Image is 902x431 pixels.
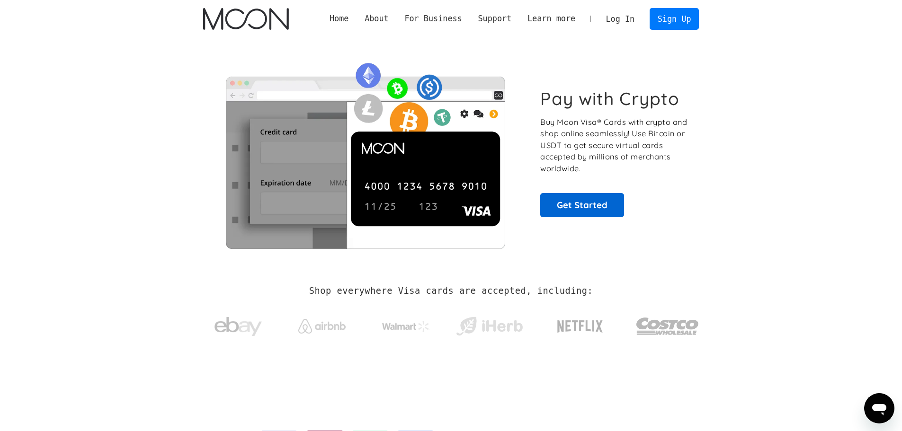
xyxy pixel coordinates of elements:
[382,321,429,332] img: Walmart
[556,315,604,338] img: Netflix
[538,305,623,343] a: Netflix
[203,302,274,346] a: ebay
[650,8,699,29] a: Sign Up
[636,308,699,344] img: Costco
[598,9,643,29] a: Log In
[454,314,525,339] img: iHerb
[203,8,289,30] img: Moon Logo
[365,13,389,25] div: About
[864,393,894,423] iframe: Button to launch messaging window
[404,13,462,25] div: For Business
[309,286,593,296] h2: Shop everywhere Visa cards are accepted, including:
[203,8,289,30] a: home
[322,13,357,25] a: Home
[527,13,575,25] div: Learn more
[540,116,688,175] p: Buy Moon Visa® Cards with crypto and shop online seamlessly! Use Bitcoin or USDT to get secure vi...
[540,193,624,217] a: Get Started
[203,56,527,248] img: Moon Cards let you spend your crypto anywhere Visa is accepted.
[454,305,525,343] a: iHerb
[286,309,357,338] a: Airbnb
[470,13,519,25] div: Support
[298,319,346,334] img: Airbnb
[540,88,679,109] h1: Pay with Crypto
[214,312,262,342] img: ebay
[636,299,699,349] a: Costco
[357,13,396,25] div: About
[397,13,470,25] div: For Business
[478,13,511,25] div: Support
[519,13,583,25] div: Learn more
[370,311,441,337] a: Walmart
